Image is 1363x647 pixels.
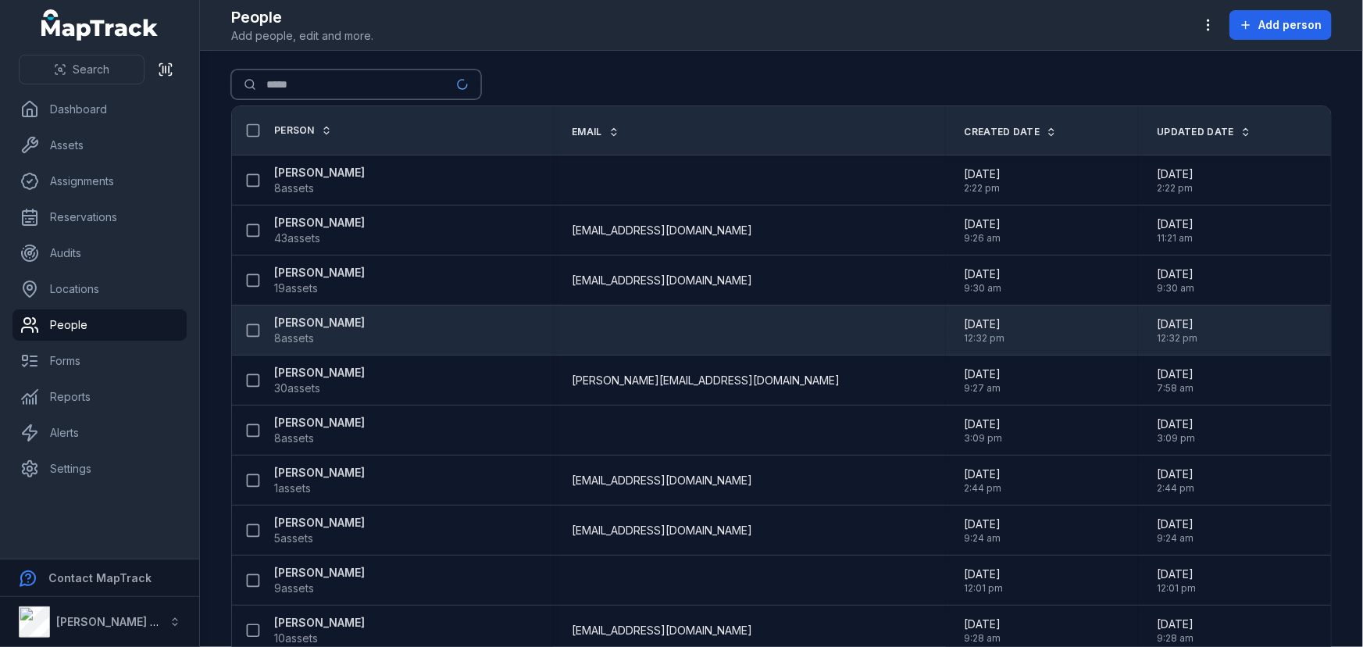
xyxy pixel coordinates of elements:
[572,126,602,138] span: Email
[965,416,1003,445] time: 8/8/2025, 3:09:04 PM
[274,281,318,296] span: 19 assets
[12,273,187,305] a: Locations
[1157,316,1197,332] span: [DATE]
[965,166,1001,195] time: 8/20/2025, 2:22:10 PM
[274,381,320,396] span: 30 assets
[965,332,1005,345] span: 12:32 pm
[965,166,1001,182] span: [DATE]
[1157,517,1194,532] span: [DATE]
[1157,266,1194,282] span: [DATE]
[1157,482,1194,495] span: 2:44 pm
[965,416,1003,432] span: [DATE]
[1258,17,1322,33] span: Add person
[965,126,1058,138] a: Created Date
[231,6,373,28] h2: People
[1157,366,1194,395] time: 8/1/2025, 7:58:22 AM
[1157,416,1195,445] time: 8/8/2025, 3:09:04 PM
[274,215,365,231] strong: [PERSON_NAME]
[274,565,365,581] strong: [PERSON_NAME]
[965,432,1003,445] span: 3:09 pm
[274,515,365,546] a: [PERSON_NAME]5assets
[1229,10,1332,40] button: Add person
[274,315,365,346] a: [PERSON_NAME]8assets
[965,316,1005,345] time: 6/6/2025, 12:32:38 PM
[274,265,365,296] a: [PERSON_NAME]19assets
[572,473,752,488] span: [EMAIL_ADDRESS][DOMAIN_NAME]
[274,165,365,196] a: [PERSON_NAME]8assets
[572,273,752,288] span: [EMAIL_ADDRESS][DOMAIN_NAME]
[965,216,1001,245] time: 3/4/2025, 9:26:03 AM
[572,523,752,538] span: [EMAIL_ADDRESS][DOMAIN_NAME]
[965,282,1002,295] span: 9:30 am
[231,28,373,44] span: Add people, edit and more.
[274,165,365,181] strong: [PERSON_NAME]
[965,266,1002,295] time: 6/4/2025, 9:30:08 AM
[965,182,1001,195] span: 2:22 pm
[965,532,1001,545] span: 9:24 am
[274,465,365,496] a: [PERSON_NAME]1assets
[274,581,314,596] span: 9 assets
[1157,216,1194,245] time: 6/12/2025, 11:21:27 AM
[1157,567,1196,595] time: 7/10/2025, 12:01:41 PM
[965,617,1001,645] time: 3/4/2025, 9:28:25 AM
[12,381,187,413] a: Reports
[965,632,1001,645] span: 9:28 am
[965,567,1004,582] span: [DATE]
[965,567,1004,595] time: 7/10/2025, 12:01:41 PM
[12,309,187,341] a: People
[1157,366,1194,382] span: [DATE]
[965,517,1001,545] time: 5/12/2025, 9:24:05 AM
[1157,432,1195,445] span: 3:09 pm
[965,126,1040,138] span: Created Date
[965,517,1001,532] span: [DATE]
[1157,316,1197,345] time: 6/6/2025, 12:32:38 PM
[274,465,365,481] strong: [PERSON_NAME]
[48,571,152,584] strong: Contact MapTrack
[274,124,332,137] a: Person
[1157,382,1194,395] span: 7:58 am
[274,615,365,631] strong: [PERSON_NAME]
[41,9,159,41] a: MapTrack
[1157,517,1194,545] time: 5/12/2025, 9:24:05 AM
[1157,617,1194,645] time: 3/4/2025, 9:28:25 AM
[965,382,1001,395] span: 9:27 am
[572,223,752,238] span: [EMAIL_ADDRESS][DOMAIN_NAME]
[274,415,365,446] a: [PERSON_NAME]8assets
[12,238,187,269] a: Audits
[274,531,313,546] span: 5 assets
[12,345,187,377] a: Forms
[965,366,1001,395] time: 3/4/2025, 9:27:41 AM
[274,231,320,246] span: 43 assets
[274,481,311,496] span: 1 assets
[274,365,365,396] a: [PERSON_NAME]30assets
[1157,582,1196,595] span: 12:01 pm
[12,130,187,161] a: Assets
[1157,532,1194,545] span: 9:24 am
[12,202,187,233] a: Reservations
[274,265,365,281] strong: [PERSON_NAME]
[965,617,1001,632] span: [DATE]
[274,215,365,246] a: [PERSON_NAME]43assets
[1157,126,1251,138] a: Updated Date
[1157,282,1194,295] span: 9:30 am
[965,316,1005,332] span: [DATE]
[274,565,365,596] a: [PERSON_NAME]9assets
[965,466,1002,482] span: [DATE]
[274,615,365,646] a: [PERSON_NAME]10assets
[19,55,145,84] button: Search
[12,166,187,197] a: Assignments
[1157,466,1194,495] time: 6/13/2025, 2:44:57 PM
[965,366,1001,382] span: [DATE]
[572,126,619,138] a: Email
[274,365,365,381] strong: [PERSON_NAME]
[274,124,315,137] span: Person
[274,315,365,331] strong: [PERSON_NAME]
[965,216,1001,232] span: [DATE]
[12,94,187,125] a: Dashboard
[1157,332,1197,345] span: 12:32 pm
[1157,617,1194,632] span: [DATE]
[274,331,314,346] span: 8 assets
[965,232,1001,245] span: 9:26 am
[1157,126,1234,138] span: Updated Date
[56,615,165,628] strong: [PERSON_NAME] Air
